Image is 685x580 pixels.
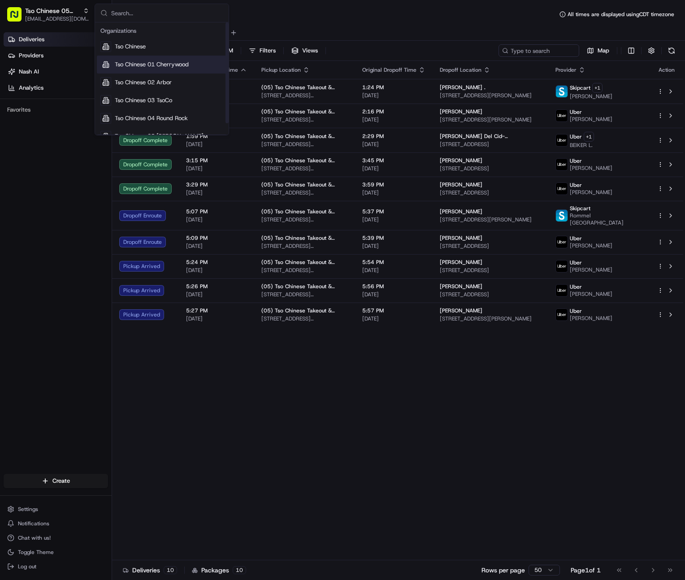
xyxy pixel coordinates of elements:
[23,58,148,67] input: Clear
[440,315,541,322] span: [STREET_ADDRESS][PERSON_NAME]
[4,48,112,63] a: Providers
[440,234,482,242] span: [PERSON_NAME]
[261,283,348,290] span: (05) Tso Chinese Takeout & Delivery
[571,566,601,575] div: Page 1 of 1
[261,66,301,74] span: Pickup Location
[18,534,51,541] span: Chat with us!
[570,266,612,273] span: [PERSON_NAME]
[186,307,247,314] span: 5:27 PM
[481,566,525,575] p: Rows per page
[261,315,348,322] span: [STREET_ADDRESS][PERSON_NAME]
[4,32,112,47] a: Deliveries
[9,36,163,50] p: Welcome 👋
[362,133,425,140] span: 2:29 PM
[18,549,54,556] span: Toggle Theme
[9,9,27,27] img: Nash
[440,66,481,74] span: Dropoff Location
[186,283,247,290] span: 5:26 PM
[4,546,108,558] button: Toggle Theme
[556,110,568,121] img: uber-new-logo.jpeg
[97,24,227,38] div: Organizations
[111,4,223,22] input: Search...
[261,157,348,164] span: (05) Tso Chinese Takeout & Delivery
[570,116,612,123] span: [PERSON_NAME]
[18,506,38,513] span: Settings
[115,114,188,122] span: Tso Chinese 04 Round Rock
[152,88,163,99] button: Start new chat
[52,477,70,485] span: Create
[440,92,541,99] span: [STREET_ADDRESS][PERSON_NAME]
[440,165,541,172] span: [STREET_ADDRESS]
[19,84,43,92] span: Analytics
[362,108,425,115] span: 2:16 PM
[261,307,348,314] span: (05) Tso Chinese Takeout & Delivery
[19,52,43,60] span: Providers
[665,44,678,57] button: Refresh
[76,131,83,138] div: 💻
[440,216,541,223] span: [STREET_ADDRESS][PERSON_NAME]
[584,132,594,142] button: +1
[362,66,416,74] span: Original Dropoff Time
[440,141,541,148] span: [STREET_ADDRESS]
[186,259,247,266] span: 5:24 PM
[261,216,348,223] span: [STREET_ADDRESS][PERSON_NAME]
[440,133,541,140] span: [PERSON_NAME] Del Cid-[PERSON_NAME] .
[4,503,108,515] button: Settings
[440,181,482,188] span: [PERSON_NAME]
[261,259,348,266] span: (05) Tso Chinese Takeout & Delivery
[245,44,280,57] button: Filters
[570,108,582,116] span: Uber
[362,242,425,250] span: [DATE]
[362,307,425,314] span: 5:57 PM
[440,108,482,115] span: [PERSON_NAME]
[362,259,425,266] span: 5:54 PM
[260,47,276,55] span: Filters
[18,520,49,527] span: Notifications
[4,517,108,530] button: Notifications
[186,315,247,322] span: [DATE]
[568,11,674,18] span: All times are displayed using CDT timezone
[440,291,541,298] span: [STREET_ADDRESS]
[440,189,541,196] span: [STREET_ADDRESS]
[440,267,541,274] span: [STREET_ADDRESS]
[115,61,189,69] span: Tso Chinese 01 Cherrywood
[570,242,612,249] span: [PERSON_NAME]
[362,141,425,148] span: [DATE]
[261,92,348,99] span: [STREET_ADDRESS][PERSON_NAME]
[186,165,247,172] span: [DATE]
[19,68,39,76] span: Nash AI
[556,86,568,97] img: profile_skipcart_partner.png
[592,83,603,93] button: +1
[570,235,582,242] span: Uber
[9,86,25,102] img: 1736555255976-a54dd68f-1ca7-489b-9aae-adbdc363a1c4
[362,216,425,223] span: [DATE]
[186,291,247,298] span: [DATE]
[4,103,108,117] div: Favorites
[85,130,144,139] span: API Documentation
[186,189,247,196] span: [DATE]
[261,84,348,91] span: (05) Tso Chinese Takeout & Delivery
[583,44,613,57] button: Map
[362,283,425,290] span: 5:56 PM
[4,4,93,25] button: Tso Chinese 05 [PERSON_NAME][EMAIL_ADDRESS][DOMAIN_NAME]
[556,210,568,221] img: profile_skipcart_partner.png
[556,236,568,248] img: uber-new-logo.jpeg
[287,44,322,57] button: Views
[570,182,582,189] span: Uber
[115,78,172,87] span: Tso Chinese 02 Arbor
[186,141,247,148] span: [DATE]
[440,208,482,215] span: [PERSON_NAME]
[5,126,72,143] a: 📗Knowledge Base
[440,283,482,290] span: [PERSON_NAME]
[261,189,348,196] span: [STREET_ADDRESS][PERSON_NAME]
[4,65,112,79] a: Nash AI
[192,566,246,575] div: Packages
[19,35,44,43] span: Deliveries
[18,130,69,139] span: Knowledge Base
[440,84,486,91] span: [PERSON_NAME] .
[186,157,247,164] span: 3:15 PM
[570,307,582,315] span: Uber
[362,92,425,99] span: [DATE]
[115,96,172,104] span: Tso Chinese 03 TsoCo
[570,133,582,140] span: Uber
